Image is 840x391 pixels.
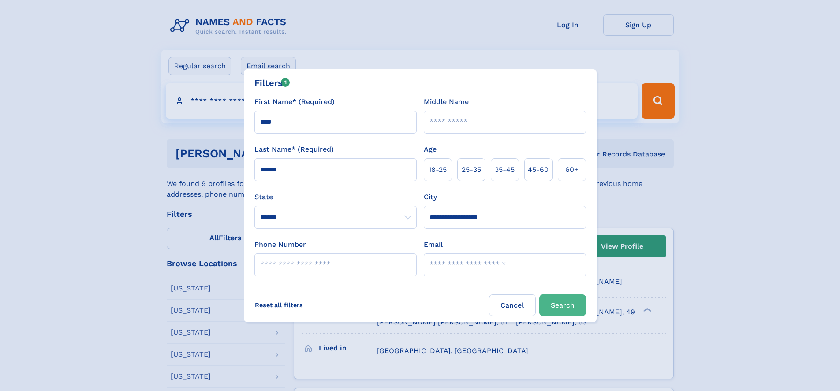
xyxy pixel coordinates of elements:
[424,144,437,155] label: Age
[424,97,469,107] label: Middle Name
[539,294,586,316] button: Search
[254,144,334,155] label: Last Name* (Required)
[254,76,290,89] div: Filters
[429,164,447,175] span: 18‑25
[249,294,309,316] label: Reset all filters
[254,97,335,107] label: First Name* (Required)
[528,164,549,175] span: 45‑60
[489,294,536,316] label: Cancel
[462,164,481,175] span: 25‑35
[254,239,306,250] label: Phone Number
[424,239,443,250] label: Email
[495,164,515,175] span: 35‑45
[254,192,417,202] label: State
[565,164,579,175] span: 60+
[424,192,437,202] label: City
